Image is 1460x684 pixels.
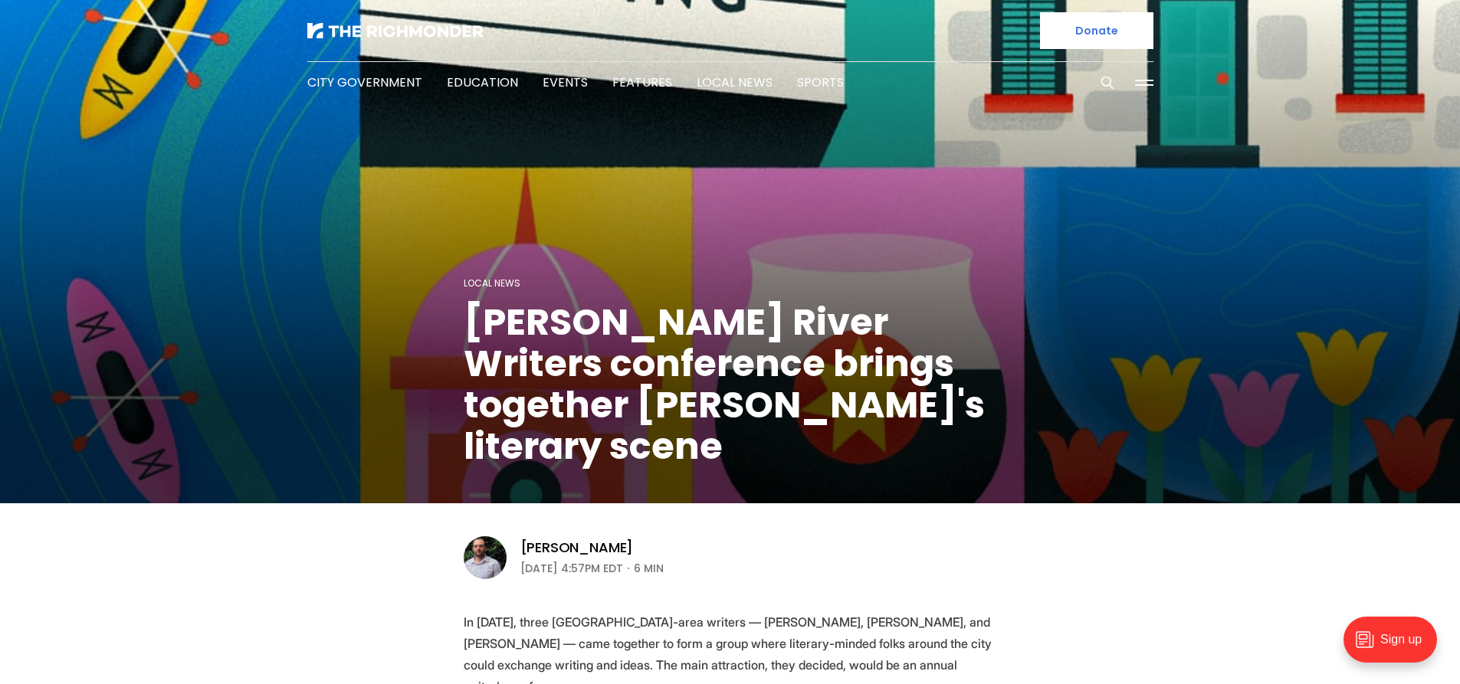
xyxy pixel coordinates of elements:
[464,536,507,579] img: Brandon Haffner
[634,559,664,578] span: 6 min
[464,277,520,290] a: Local News
[1040,12,1153,49] a: Donate
[307,23,484,38] img: The Richmonder
[612,74,672,91] a: Features
[697,74,773,91] a: Local News
[447,74,518,91] a: Education
[307,74,422,91] a: City Government
[520,538,634,557] a: [PERSON_NAME]
[520,559,623,578] time: [DATE] 4:57PM EDT
[1330,609,1460,684] iframe: portal-trigger
[1096,71,1119,94] button: Search this site
[464,302,997,467] h1: [PERSON_NAME] River Writers conference brings together [PERSON_NAME]'s literary scene
[543,74,588,91] a: Events
[797,74,844,91] a: Sports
